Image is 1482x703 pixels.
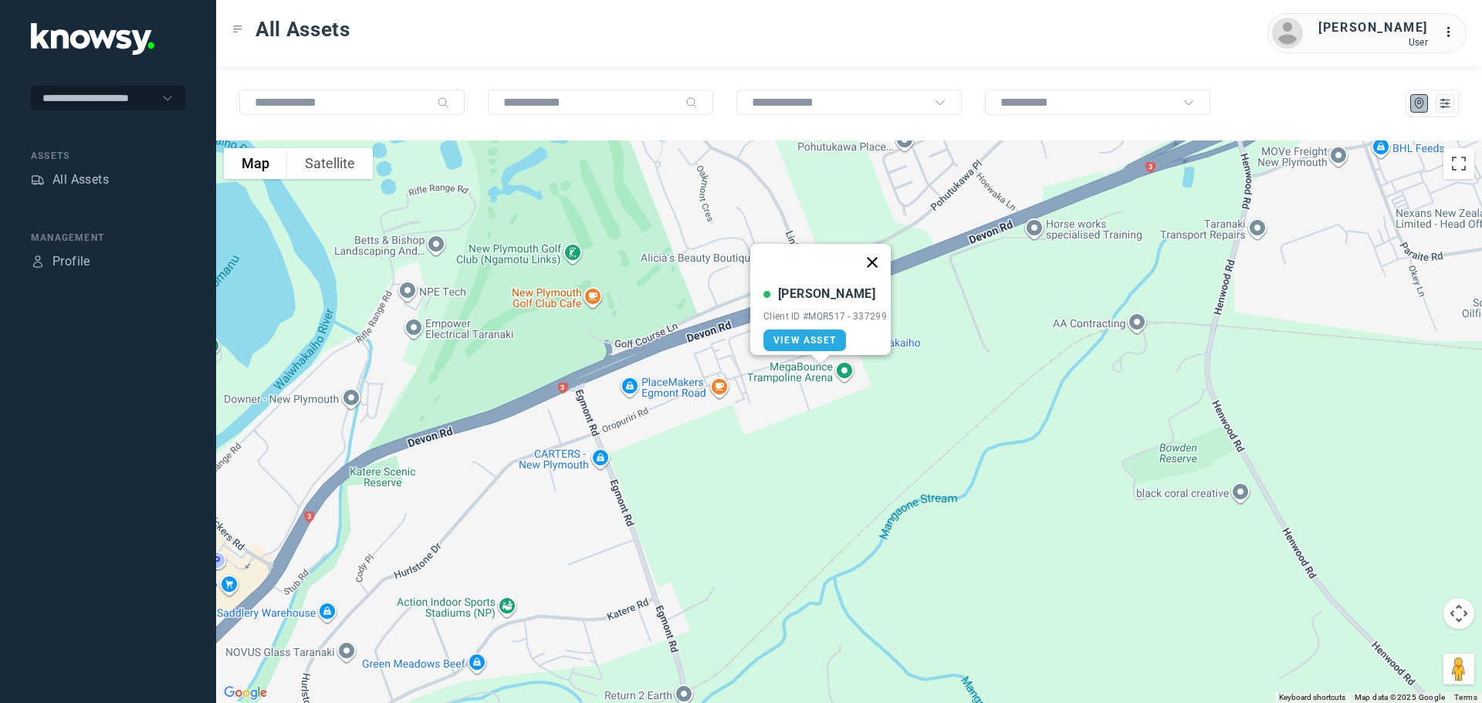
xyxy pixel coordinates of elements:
button: Show street map [224,148,287,179]
div: Profile [31,255,45,269]
button: Keyboard shortcuts [1279,692,1345,703]
button: Show satellite imagery [287,148,373,179]
div: Toggle Menu [232,24,243,35]
img: Google [220,683,271,703]
a: AssetsAll Assets [31,171,109,189]
div: Search [437,96,449,109]
span: Map data ©2025 Google [1355,693,1445,701]
div: User [1318,37,1428,48]
img: avatar.png [1272,18,1303,49]
button: Close [854,244,891,281]
div: [PERSON_NAME] [778,285,875,303]
div: List [1438,96,1452,110]
tspan: ... [1444,26,1460,38]
a: Terms (opens in new tab) [1454,693,1477,701]
div: : [1443,23,1462,42]
div: : [1443,23,1462,44]
a: Open this area in Google Maps (opens a new window) [220,683,271,703]
div: All Assets [52,171,109,189]
button: Drag Pegman onto the map to open Street View [1443,654,1474,684]
button: Toggle fullscreen view [1443,148,1474,179]
div: Search [685,96,698,109]
img: Application Logo [31,23,154,55]
div: [PERSON_NAME] [1318,19,1428,37]
div: Map [1413,96,1426,110]
div: Assets [31,173,45,187]
div: Client ID #MQR517 - 337299 [763,311,887,322]
span: All Assets [255,15,350,43]
div: Profile [52,252,90,271]
a: View Asset [763,330,846,351]
button: Map camera controls [1443,598,1474,629]
div: Management [31,231,185,245]
div: Assets [31,149,185,163]
span: View Asset [773,335,836,346]
a: ProfileProfile [31,252,90,271]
